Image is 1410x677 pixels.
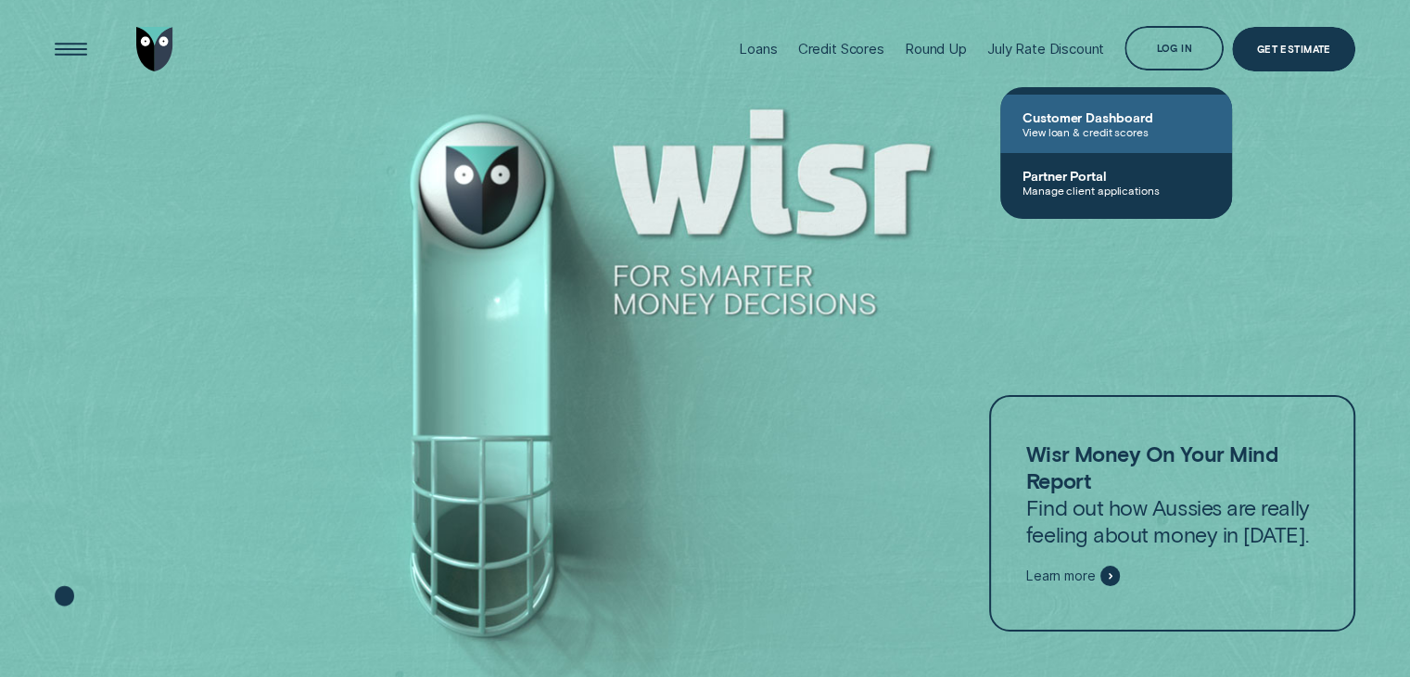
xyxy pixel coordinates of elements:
span: Manage client applications [1023,184,1210,197]
span: Partner Portal [1023,168,1210,184]
button: Log in [1124,26,1224,70]
strong: Wisr Money On Your Mind Report [1026,441,1277,493]
span: Learn more [1026,568,1096,584]
div: Credit Scores [798,40,884,57]
p: Find out how Aussies are really feeling about money in [DATE]. [1026,441,1319,548]
a: Partner PortalManage client applications [1000,153,1232,211]
a: Wisr Money On Your Mind ReportFind out how Aussies are really feeling about money in [DATE].Learn... [989,395,1356,631]
button: Open Menu [48,27,93,71]
img: Wisr [136,27,173,71]
a: Get Estimate [1232,27,1355,71]
a: Customer DashboardView loan & credit scores [1000,95,1232,153]
div: July Rate Discount [987,40,1104,57]
div: Loans [739,40,777,57]
div: Round Up [905,40,967,57]
span: View loan & credit scores [1023,125,1210,138]
span: Customer Dashboard [1023,109,1210,125]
